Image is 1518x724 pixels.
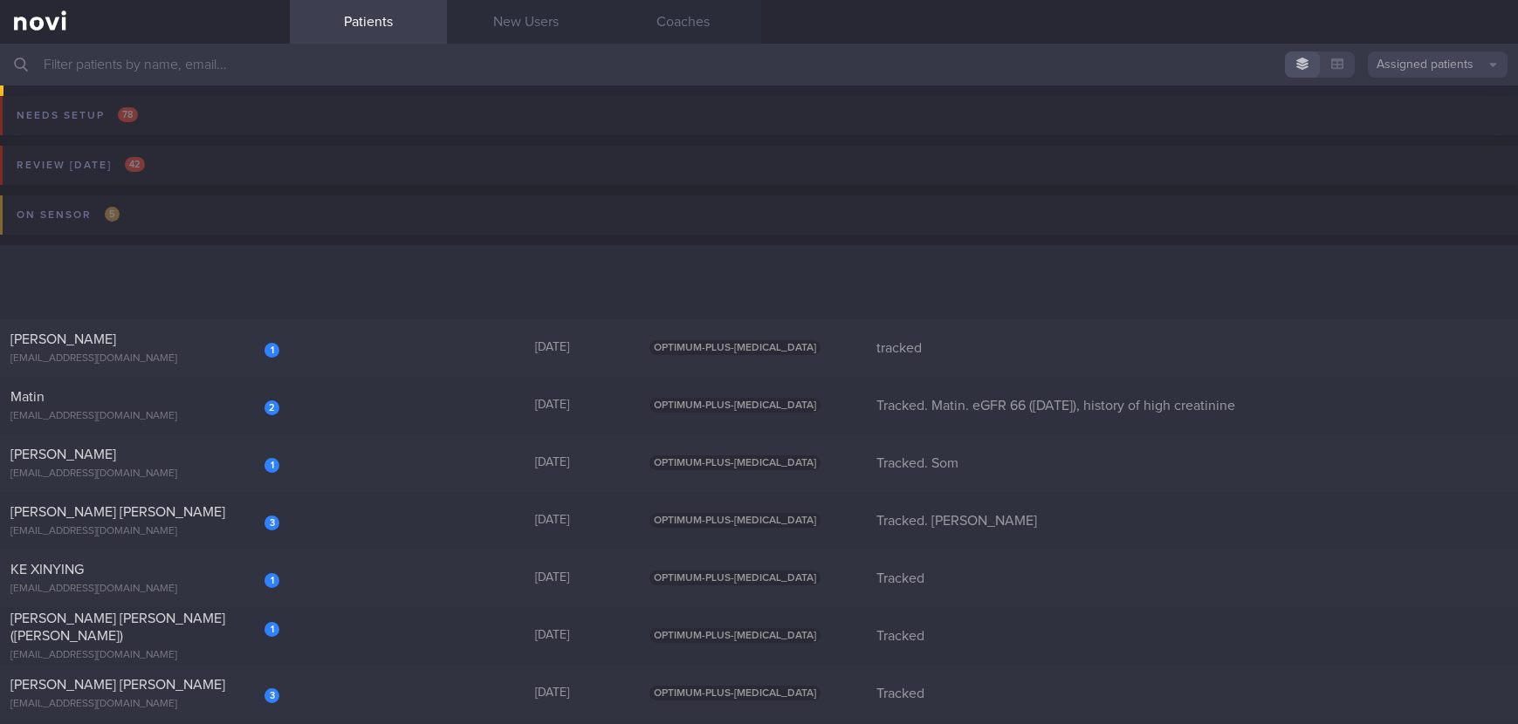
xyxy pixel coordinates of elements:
[118,107,138,122] span: 78
[649,628,821,643] span: OPTIMUM-PLUS-[MEDICAL_DATA]
[649,570,821,585] span: OPTIMUM-PLUS-[MEDICAL_DATA]
[10,447,116,461] span: [PERSON_NAME]
[264,343,279,358] div: 1
[264,622,279,637] div: 1
[649,398,821,413] span: OPTIMUM-PLUS-[MEDICAL_DATA]
[473,398,630,413] div: [DATE]
[649,340,821,355] span: OPTIMUM-PLUS-[MEDICAL_DATA]
[10,649,279,662] div: [EMAIL_ADDRESS][DOMAIN_NAME]
[866,454,1518,472] div: Tracked. Som
[866,339,1518,357] div: tracked
[10,525,279,538] div: [EMAIL_ADDRESS][DOMAIN_NAME]
[10,352,279,365] div: [EMAIL_ADDRESS][DOMAIN_NAME]
[649,455,821,470] span: OPTIMUM-PLUS-[MEDICAL_DATA]
[10,390,45,404] span: Matin
[264,458,279,473] div: 1
[10,678,225,692] span: [PERSON_NAME] [PERSON_NAME]
[473,628,630,644] div: [DATE]
[10,611,225,643] span: [PERSON_NAME] [PERSON_NAME] ([PERSON_NAME])
[12,104,142,127] div: Needs setup
[473,686,630,701] div: [DATE]
[105,207,120,222] span: 5
[10,698,279,711] div: [EMAIL_ADDRESS][DOMAIN_NAME]
[866,627,1518,645] div: Tracked
[866,512,1518,529] div: Tracked. [PERSON_NAME]
[473,570,630,586] div: [DATE]
[10,583,279,596] div: [EMAIL_ADDRESS][DOMAIN_NAME]
[10,505,225,519] span: [PERSON_NAME] [PERSON_NAME]
[1368,51,1508,78] button: Assigned patients
[10,563,84,577] span: KE XINYING
[10,468,279,481] div: [EMAIL_ADDRESS][DOMAIN_NAME]
[866,685,1518,702] div: Tracked
[649,513,821,528] span: OPTIMUM-PLUS-[MEDICAL_DATA]
[264,573,279,588] div: 1
[264,400,279,415] div: 2
[264,688,279,703] div: 3
[12,203,124,227] div: On sensor
[866,397,1518,414] div: Tracked. Matin. eGFR 66 ([DATE]), history of high creatinine
[866,570,1518,587] div: Tracked
[12,154,149,177] div: Review [DATE]
[473,340,630,356] div: [DATE]
[473,455,630,471] div: [DATE]
[10,332,116,346] span: [PERSON_NAME]
[473,513,630,529] div: [DATE]
[264,516,279,530] div: 3
[649,686,821,700] span: OPTIMUM-PLUS-[MEDICAL_DATA]
[10,410,279,423] div: [EMAIL_ADDRESS][DOMAIN_NAME]
[125,157,145,172] span: 42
